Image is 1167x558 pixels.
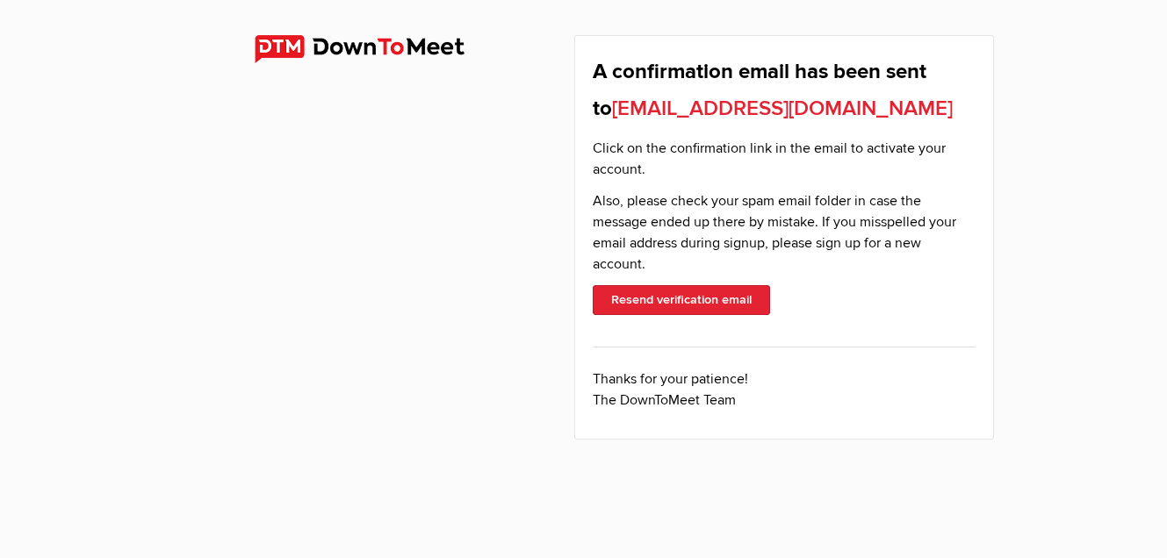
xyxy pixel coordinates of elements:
p: Click on the confirmation link in the email to activate your account. [593,138,976,190]
button: Resend verification email [593,285,770,315]
img: DownToMeet [255,35,493,63]
p: Thanks for your patience! The DownToMeet Team [593,368,976,421]
b: [EMAIL_ADDRESS][DOMAIN_NAME] [612,96,953,121]
p: Also, please check your spam email folder in case the message ended up there by mistake. If you m... [593,190,976,285]
h1: A confirmation email has been sent to [593,54,976,138]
